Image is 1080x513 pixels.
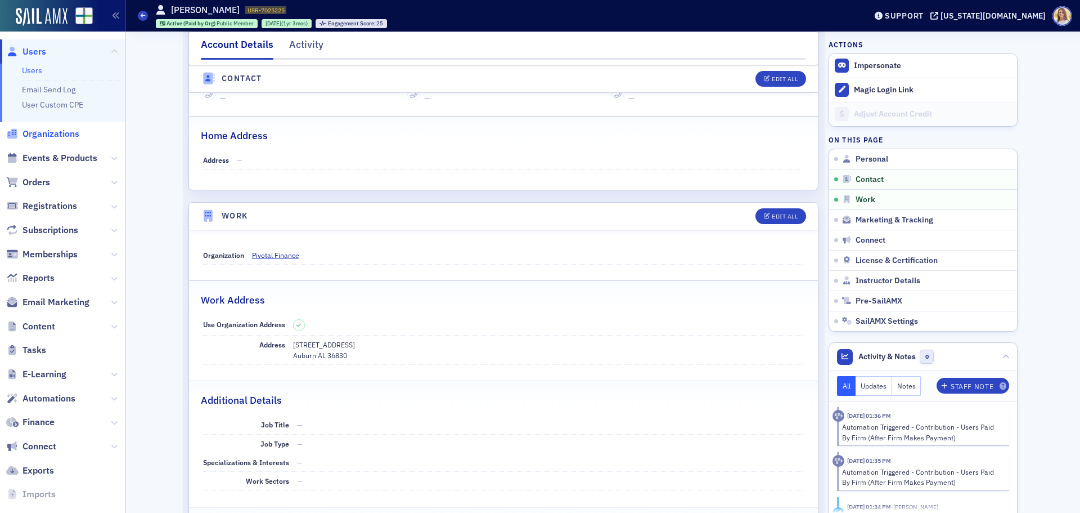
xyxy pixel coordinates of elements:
[261,420,289,429] span: Job Title
[6,465,54,477] a: Exports
[940,11,1046,21] div: [US_STATE][DOMAIN_NAME]
[22,465,54,477] span: Exports
[22,176,50,189] span: Orders
[22,152,97,164] span: Events & Products
[842,422,1001,443] div: Automation Triggered - Contribution - Users Paid By Firm (After Firm Makes Payment)
[260,439,289,448] span: Job Type
[832,410,844,422] div: Activity
[772,213,798,220] div: Edit All
[22,128,79,140] span: Organizations
[217,20,254,27] span: Public Member
[1052,6,1072,26] span: Profile
[6,344,46,356] a: Tasks
[856,175,884,185] span: Contact
[297,439,303,448] span: —
[201,393,282,408] h2: Additional Details
[829,78,1017,102] button: Magic Login Link
[837,376,856,396] button: All
[289,37,323,58] div: Activity
[829,102,1017,126] a: Adjust Account Credit
[246,476,289,485] span: Work Sectors
[201,293,265,307] h2: Work Address
[6,392,75,405] a: Automations
[856,256,938,266] span: License & Certification
[847,412,891,420] time: 8/1/2025 01:36 PM
[262,19,312,28] div: 2024-05-01 00:00:00
[892,376,921,396] button: Notes
[22,272,55,284] span: Reports
[265,20,308,27] div: (1yr 3mos)
[829,39,863,50] h4: Actions
[6,46,46,58] a: Users
[6,128,79,140] a: Organizations
[160,20,254,27] a: Active (Paid by Org) Public Member
[297,476,303,485] span: —
[22,440,56,453] span: Connect
[22,320,55,333] span: Content
[6,152,97,164] a: Events & Products
[67,7,93,26] a: View Homepage
[22,392,75,405] span: Automations
[755,71,806,87] button: Edit All
[6,272,55,284] a: Reports
[22,84,75,95] a: Email Send Log
[297,458,303,467] span: —
[203,320,285,329] span: Use Organization Address
[885,11,924,21] div: Support
[854,85,1011,95] div: Magic Login Link
[6,320,55,333] a: Content
[22,488,56,501] span: Imports
[171,4,240,16] h1: [PERSON_NAME]
[6,248,78,261] a: Memberships
[203,251,244,260] span: Organization
[16,8,67,26] a: SailAMX
[951,383,993,390] div: Staff Note
[166,20,217,27] span: Active (Paid by Org)
[328,20,377,27] span: Engagement Score :
[856,235,885,246] span: Connect
[265,20,281,27] span: [DATE]
[252,250,363,260] a: Pivotal Finance
[6,296,89,309] a: Email Marketing
[22,65,42,75] a: Users
[424,93,430,103] span: —
[772,76,798,82] div: Edit All
[22,224,78,237] span: Subscriptions
[854,109,1011,119] div: Adjust Account Credit
[755,208,806,224] button: Edit All
[22,100,83,110] a: User Custom CPE
[6,176,50,189] a: Orders
[6,200,77,212] a: Registrations
[237,155,242,164] span: —
[856,215,933,225] span: Marketing & Tracking
[6,224,78,237] a: Subscriptions
[201,128,268,143] h2: Home Address
[937,378,1009,394] button: Staff Note
[6,416,55,429] a: Finance
[22,200,77,212] span: Registrations
[203,458,289,467] span: Specializations & Interests
[203,155,229,164] span: Address
[22,46,46,58] span: Users
[856,376,892,396] button: Updates
[22,416,55,429] span: Finance
[75,7,93,25] img: SailAMX
[247,6,285,14] span: USR-7025225
[316,19,387,28] div: Engagement Score: 25
[22,296,89,309] span: Email Marketing
[201,37,273,60] div: Account Details
[293,340,804,350] p: [STREET_ADDRESS]
[829,135,1018,145] h4: On this page
[6,368,66,381] a: E-Learning
[22,344,46,356] span: Tasks
[856,195,875,205] span: Work
[220,93,226,103] span: —
[628,93,634,103] span: —
[847,503,891,511] time: 8/1/2024 01:34 PM
[252,250,354,260] span: Pivotal Finance
[22,368,66,381] span: E-Learning
[222,73,262,84] h4: Contact
[832,455,844,467] div: Activity
[920,350,934,364] span: 0
[297,420,303,429] span: —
